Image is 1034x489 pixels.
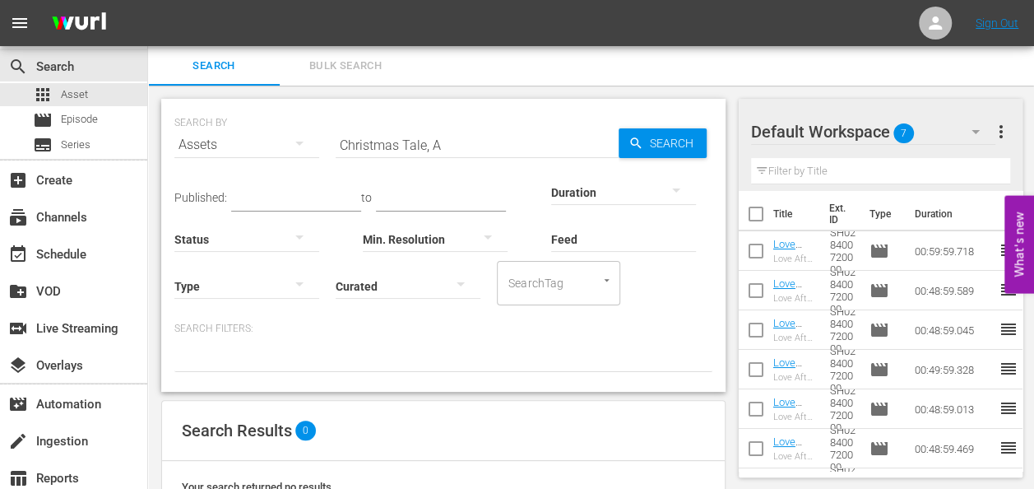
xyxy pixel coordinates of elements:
span: reorder [998,280,1018,300]
span: Overlays [8,356,28,375]
span: menu [10,13,30,33]
img: ans4CAIJ8jUAAAAAAAAAAAAAAAAAAAAAAAAgQb4GAAAAAAAAAAAAAAAAAAAAAAAAJMjXAAAAAAAAAAAAAAAAAAAAAAAAgAT5G... [39,4,118,43]
span: reorder [998,398,1018,418]
button: Open [599,272,614,288]
div: Love After Lockup 102: New Warden in [GEOGRAPHIC_DATA] [773,451,817,462]
span: Search [643,128,707,158]
span: reorder [998,240,1018,260]
span: Episode [61,111,98,128]
button: Search [619,128,707,158]
span: Search [8,57,28,77]
span: Episode [869,320,888,340]
span: more_vert [990,122,1010,142]
a: Sign Out [976,16,1018,30]
td: SH028400720000 [823,310,863,350]
div: Love After Lockup 107: Prison Cell to Wedding Bells [773,254,817,264]
span: 7 [893,116,914,151]
span: reorder [998,359,1018,379]
div: Love After Lockup 105: Surprises and Sentences [773,333,817,343]
span: Episode [869,399,888,419]
button: more_vert [990,112,1010,151]
div: Love After Lockup 104: Broken Promises [773,372,817,383]
div: Default Workspace [751,109,996,155]
span: Published: [174,191,227,204]
td: SH028400720000 [823,429,863,468]
span: Live Streaming [8,319,28,338]
td: 00:48:59.469 [907,429,998,468]
span: Episode [33,110,53,130]
span: Automation [8,394,28,414]
span: Asset [33,85,53,105]
td: 00:48:59.013 [907,389,998,429]
span: Ingestion [8,431,28,451]
span: reorder [998,438,1018,458]
a: Love After Lockup 107: Prison Cell to Wedding Bells [773,238,814,337]
div: Assets [174,122,319,168]
span: VOD [8,282,28,301]
td: SH028400720000 [823,350,863,389]
span: Search [158,57,270,76]
p: Search Filters: [174,322,712,336]
td: 00:59:59.718 [907,231,998,271]
th: Title [773,191,819,237]
span: Episode [869,439,888,459]
span: Search Results [182,421,292,440]
span: Episode [869,360,888,380]
span: Asset [61,86,88,103]
span: Episode [869,281,888,300]
span: Bulk Search [290,57,401,76]
td: SH028400720000 [823,389,863,429]
span: reorder [998,319,1018,339]
span: to [361,191,372,204]
span: Series [61,137,90,153]
td: SH028400720000 [823,231,863,271]
th: Type [859,191,904,237]
span: 0 [295,421,316,440]
span: Create [8,170,28,190]
th: Ext. ID [819,191,860,237]
span: Episode [869,241,888,261]
td: 00:48:59.589 [907,271,998,310]
td: SH028400720000 [823,271,863,310]
span: Schedule [8,244,28,264]
div: Love After Lockup 103: Meet the Parents [773,412,817,422]
span: Series [33,135,53,155]
td: 00:49:59.328 [907,350,998,389]
button: Open Feedback Widget [1004,196,1034,294]
th: Duration [904,191,1003,237]
td: 00:48:59.045 [907,310,998,350]
span: Reports [8,468,28,488]
span: Channels [8,207,28,227]
div: Love After Lockup 106: Race to the Altar [773,293,817,304]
